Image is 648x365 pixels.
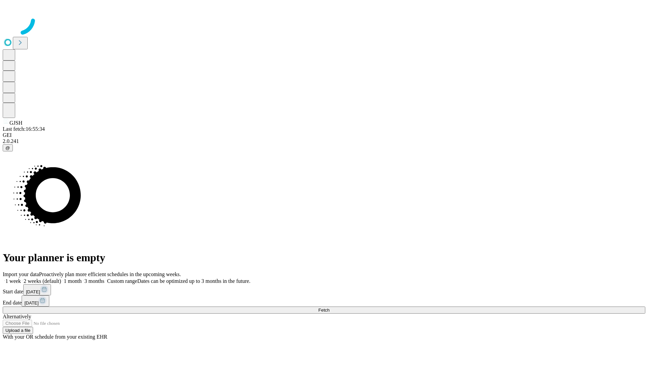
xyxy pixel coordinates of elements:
[5,278,21,284] span: 1 week
[9,120,22,126] span: GJSH
[3,251,645,264] h1: Your planner is empty
[3,314,31,319] span: Alternatively
[3,334,107,340] span: With your OR schedule from your existing EHR
[318,308,329,313] span: Fetch
[3,132,645,138] div: GEI
[3,138,645,144] div: 2.0.241
[3,327,33,334] button: Upload a file
[137,278,250,284] span: Dates can be optimized up to 3 months in the future.
[24,278,61,284] span: 2 weeks (default)
[5,145,10,150] span: @
[3,284,645,295] div: Start date
[3,144,13,151] button: @
[23,284,51,295] button: [DATE]
[26,289,40,294] span: [DATE]
[3,271,39,277] span: Import your data
[107,278,137,284] span: Custom range
[3,307,645,314] button: Fetch
[22,295,49,307] button: [DATE]
[64,278,82,284] span: 1 month
[3,126,45,132] span: Last fetch: 16:55:34
[84,278,104,284] span: 3 months
[39,271,181,277] span: Proactively plan more efficient schedules in the upcoming weeks.
[3,295,645,307] div: End date
[24,300,38,306] span: [DATE]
